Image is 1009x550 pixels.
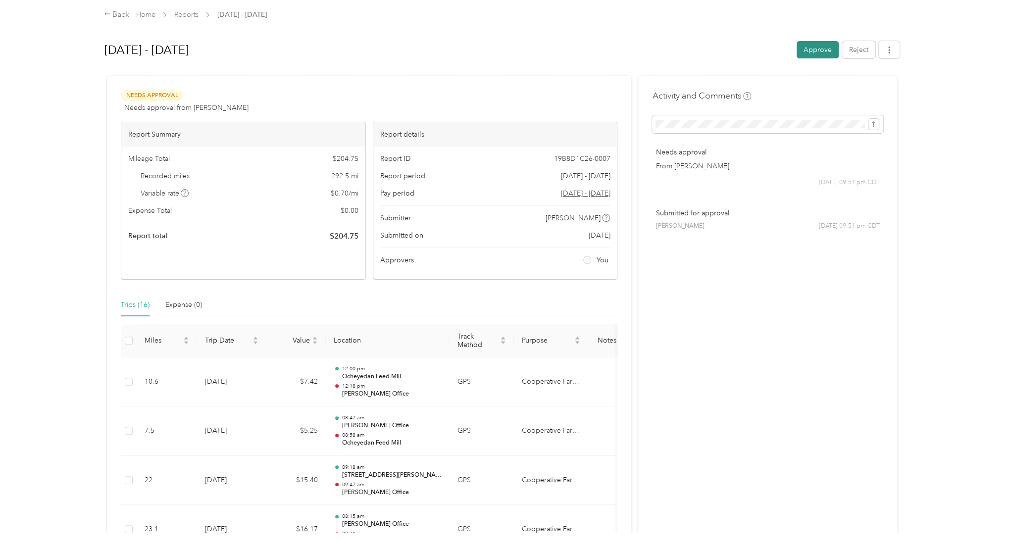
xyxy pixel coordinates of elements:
[574,340,580,346] span: caret-down
[174,10,199,19] a: Reports
[137,324,197,357] th: Miles
[342,439,442,448] p: Ocheyedan Feed Mill
[522,336,572,345] span: Purpose
[197,406,266,456] td: [DATE]
[514,357,588,407] td: Cooperative Farmers Elevator (CFE)
[266,406,326,456] td: $5.25
[380,213,411,223] span: Submitter
[342,372,442,381] p: Ocheyedan Feed Mill
[380,255,414,265] span: Approvers
[656,222,704,231] span: [PERSON_NAME]
[588,230,610,241] span: [DATE]
[380,153,411,164] span: Report ID
[312,340,318,346] span: caret-down
[141,188,189,199] span: Variable rate
[121,122,365,147] div: Report Summary
[342,481,442,488] p: 09:47 am
[342,432,442,439] p: 08:58 am
[128,153,170,164] span: Mileage Total
[326,324,450,357] th: Location
[500,340,506,346] span: caret-down
[500,335,506,341] span: caret-up
[137,357,197,407] td: 10.6
[574,335,580,341] span: caret-up
[514,456,588,505] td: Cooperative Farmers Elevator (CFE)
[331,171,358,181] span: 292.5 mi
[819,222,880,231] span: [DATE] 09:51 pm CDT
[136,10,155,19] a: Home
[266,357,326,407] td: $7.42
[141,171,190,181] span: Recorded miles
[560,188,610,199] span: Go to pay period
[137,406,197,456] td: 7.5
[554,153,610,164] span: 19B8D1C26-0007
[104,38,790,62] h1: Aug 1 - 31, 2025
[380,188,414,199] span: Pay period
[380,171,425,181] span: Report period
[342,464,442,471] p: 09:18 am
[205,336,251,345] span: Trip Date
[342,414,442,421] p: 08:47 am
[197,456,266,505] td: [DATE]
[266,324,326,357] th: Value
[104,9,130,21] div: Back
[597,255,608,265] span: You
[266,456,326,505] td: $15.40
[145,336,181,345] span: Miles
[333,153,358,164] span: $ 204.75
[514,324,588,357] th: Purpose
[656,147,880,157] p: Needs approval
[128,205,172,216] span: Expense Total
[183,340,189,346] span: caret-down
[252,340,258,346] span: caret-down
[450,406,514,456] td: GPS
[546,213,601,223] span: [PERSON_NAME]
[342,421,442,430] p: [PERSON_NAME] Office
[197,357,266,407] td: [DATE]
[252,335,258,341] span: caret-up
[121,300,150,310] div: Trips (16)
[342,471,442,480] p: [STREET_ADDRESS][PERSON_NAME]
[331,188,358,199] span: $ 0.70 / mi
[165,300,202,310] div: Expense (0)
[342,383,442,390] p: 12:18 pm
[842,41,875,58] button: Reject
[342,530,442,537] p: 08:40 am
[373,122,617,147] div: Report details
[656,208,880,218] p: Submitted for approval
[342,520,442,529] p: [PERSON_NAME] Office
[450,456,514,505] td: GPS
[128,231,168,241] span: Report total
[652,90,751,102] h4: Activity and Comments
[121,90,183,101] span: Needs Approval
[656,161,880,171] p: From [PERSON_NAME]
[330,230,358,242] span: $ 204.75
[342,513,442,520] p: 08:15 am
[588,324,625,357] th: Notes
[342,390,442,399] p: [PERSON_NAME] Office
[342,365,442,372] p: 12:00 pm
[514,406,588,456] td: Cooperative Farmers Elevator (CFE)
[450,324,514,357] th: Track Method
[450,357,514,407] td: GPS
[341,205,358,216] span: $ 0.00
[137,456,197,505] td: 22
[183,335,189,341] span: caret-up
[457,332,498,349] span: Track Method
[342,488,442,497] p: [PERSON_NAME] Office
[124,102,249,113] span: Needs approval from [PERSON_NAME]
[197,324,266,357] th: Trip Date
[819,178,880,187] span: [DATE] 09:51 pm CDT
[560,171,610,181] span: [DATE] - [DATE]
[274,336,310,345] span: Value
[954,495,1009,550] iframe: Everlance-gr Chat Button Frame
[312,335,318,341] span: caret-up
[380,230,423,241] span: Submitted on
[217,9,267,20] span: [DATE] - [DATE]
[797,41,839,58] button: Approve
